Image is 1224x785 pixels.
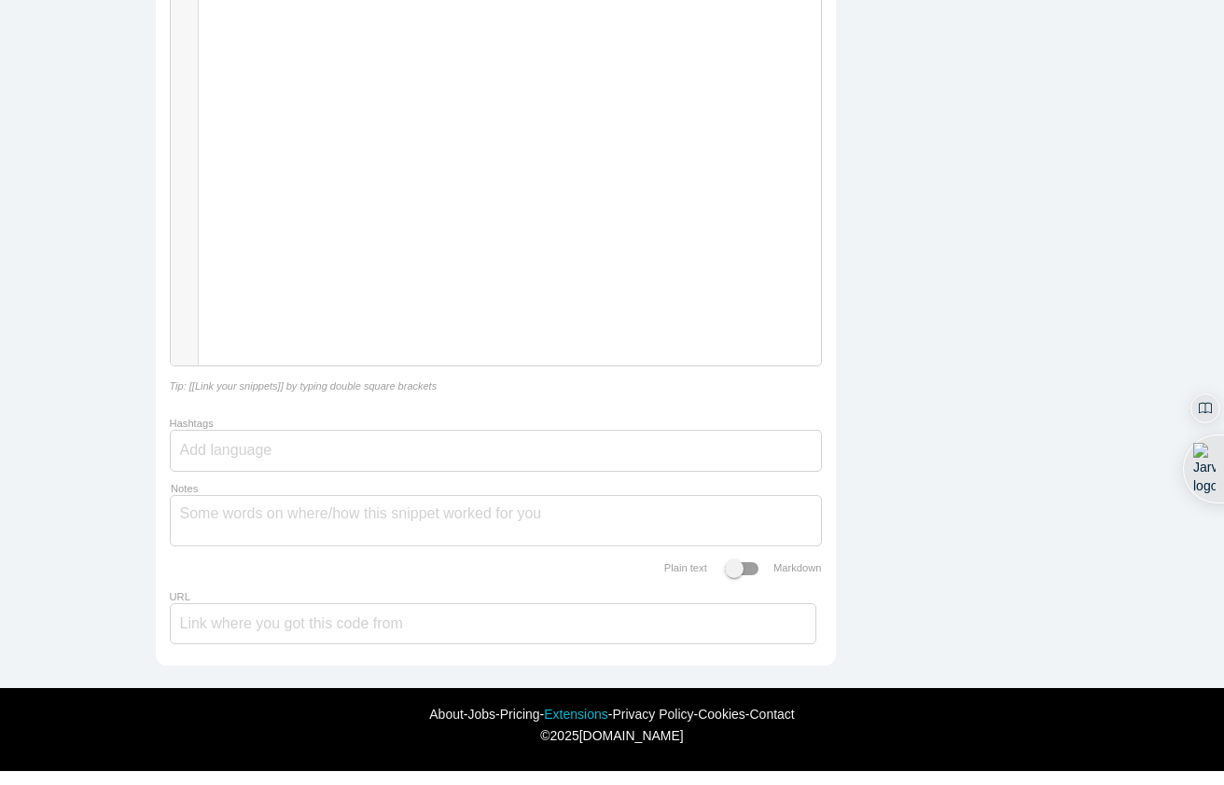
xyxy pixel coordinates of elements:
[544,707,607,722] a: Extensions
[171,483,198,495] label: Notes
[429,707,464,722] a: About
[664,562,822,573] label: Plain text Markdown
[170,380,438,392] i: Tip: [[Link your snippets]] by typing double square brackets
[9,707,1215,722] div: - - - - - -
[170,418,214,429] label: Hashtags
[550,728,579,743] span: 2025
[180,431,292,470] input: Add language
[170,591,190,602] label: URL
[749,707,794,722] a: Contact
[190,728,1034,743] div: © [DOMAIN_NAME]
[612,707,693,722] a: Privacy Policy
[500,707,540,722] a: Pricing
[698,707,745,722] a: Cookies
[468,707,496,722] a: Jobs
[170,603,816,644] input: Link where you got this code from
